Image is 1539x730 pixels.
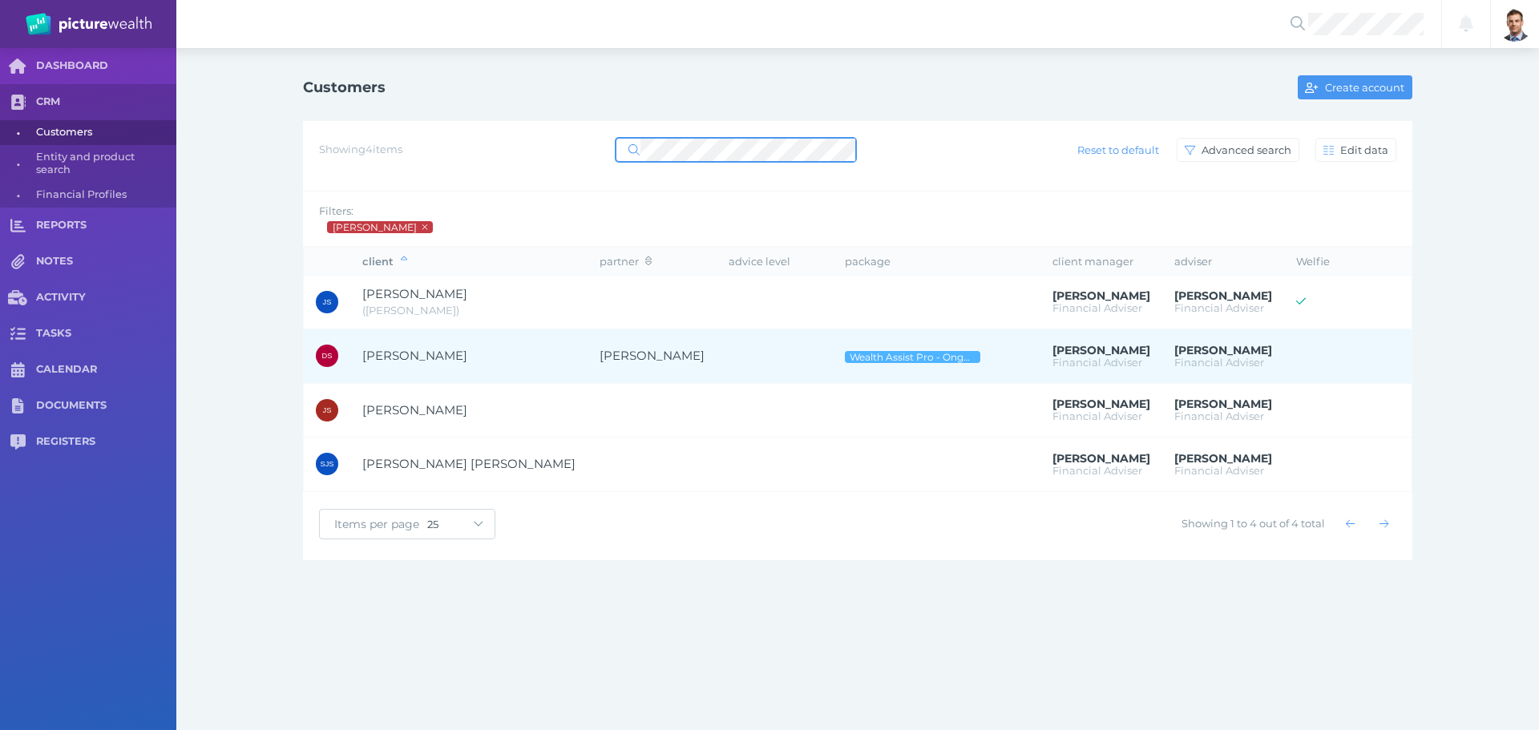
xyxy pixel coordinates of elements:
span: TASKS [36,327,176,341]
span: CALENDAR [36,363,176,377]
button: Edit data [1315,138,1396,162]
span: CRM [36,95,176,109]
span: Reset to default [1071,143,1166,156]
span: Financial Adviser [1052,464,1142,477]
button: Show previous page [1339,512,1363,536]
span: Justin [362,304,459,317]
th: client manager [1040,248,1162,275]
span: Financial Adviser [1174,356,1264,369]
span: Simone Jade Stewart [362,456,576,471]
span: Financial Adviser [1174,464,1264,477]
span: Brad Bond [1052,451,1150,466]
span: Brad Bond [1174,451,1272,466]
div: Jay Stewart [316,399,338,421]
button: Reset to default [1070,138,1167,162]
span: Brad Bond [332,221,418,233]
span: DS [322,352,333,360]
span: Justin Stewart [362,286,467,301]
th: adviser [1162,248,1284,275]
span: Brad Bond [1174,343,1272,357]
span: Brad Bond [1052,343,1150,357]
span: Helen Stewart [600,348,705,363]
th: package [833,248,1040,275]
div: Simone Jade Stewart [316,453,338,475]
span: Douglas Stewart [362,348,467,363]
span: Jay Stewart [362,402,467,417]
th: Welfie [1284,248,1348,275]
span: NOTES [36,255,176,268]
span: Brad Bond [1052,397,1150,411]
span: Brad Bond [1052,288,1150,303]
span: Create account [1322,81,1412,94]
span: Wealth Assist Pro - Ongoing [849,351,977,363]
span: Welfie access active [1296,294,1306,309]
span: Items per page [320,517,427,531]
span: Entity and product search [36,145,171,183]
span: Financial Adviser [1174,301,1264,314]
span: Edit data [1337,143,1396,156]
button: Show next page [1372,512,1396,536]
span: Financial Profiles [36,183,171,208]
span: Brad Bond [1174,288,1272,303]
span: DASHBOARD [36,59,176,73]
span: ACTIVITY [36,291,176,305]
span: Showing 4 items [319,143,402,155]
span: Financial Adviser [1052,356,1142,369]
img: Brad Bond [1497,6,1533,42]
span: Advanced search [1198,143,1299,156]
div: Justin Stewart [316,291,338,313]
img: PW [26,13,151,35]
span: Financial Adviser [1052,301,1142,314]
th: advice level [717,248,833,275]
h1: Customers [303,79,386,96]
span: Brad Bond [1174,397,1272,411]
span: SJS [320,460,333,468]
span: DOCUMENTS [36,399,176,413]
span: Financial Adviser [1052,409,1142,422]
span: Filters: [319,204,353,217]
span: partner [600,255,652,268]
span: JS [323,298,332,306]
span: REGISTERS [36,435,176,449]
span: JS [323,406,332,414]
button: Create account [1298,75,1412,99]
span: client [362,255,407,268]
span: REPORTS [36,219,176,232]
button: Advanced search [1177,138,1299,162]
span: Financial Adviser [1174,409,1264,422]
div: Douglas Stewart [316,345,338,367]
span: Showing 1 to 4 out of 4 total [1182,517,1325,530]
span: Customers [36,120,171,145]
